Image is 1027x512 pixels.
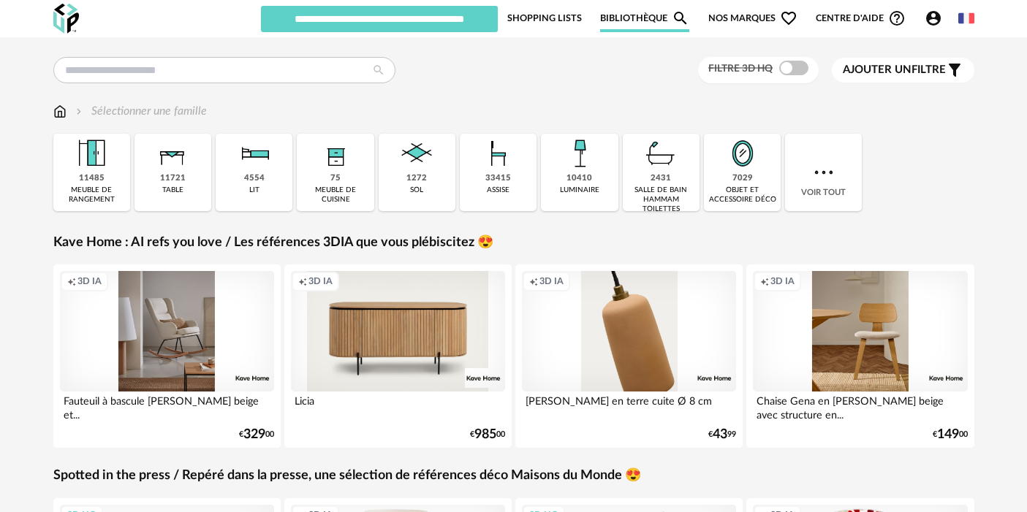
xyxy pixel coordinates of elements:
img: OXP [53,4,79,34]
div: meuble de rangement [58,186,126,205]
span: filtre [843,63,946,77]
a: Kave Home : AI refs you love / Les références 3DIA que vous plébiscitez 😍 [53,234,493,251]
a: BibliothèqueMagnify icon [600,4,689,32]
div: salle de bain hammam toilettes [627,186,695,214]
span: 3D IA [77,275,102,287]
div: meuble de cuisine [301,186,369,205]
span: 3D IA [308,275,333,287]
div: sol [410,186,423,195]
span: Creation icon [67,275,76,287]
div: Voir tout [785,134,862,211]
div: assise [487,186,509,195]
div: 1272 [406,173,427,184]
img: Rangement.png [316,134,355,173]
button: Ajouter unfiltre Filter icon [832,58,974,83]
span: 149 [937,429,959,440]
span: 985 [474,429,496,440]
span: Magnify icon [672,9,689,27]
div: 2431 [651,173,671,184]
div: [PERSON_NAME] en terre cuite Ø 8 cm [522,391,737,421]
span: Creation icon [760,275,769,287]
div: Sélectionner une famille [73,103,207,120]
div: Fauteuil à bascule [PERSON_NAME] beige et... [60,391,275,421]
span: 3D IA [539,275,564,287]
span: Creation icon [529,275,538,287]
span: 3D IA [770,275,795,287]
span: Creation icon [298,275,307,287]
span: Help Circle Outline icon [888,9,906,27]
span: Filtre 3D HQ [708,64,773,74]
div: Chaise Gena en [PERSON_NAME] beige avec structure en... [753,391,968,421]
img: Miroir.png [723,134,762,173]
div: 10410 [566,173,592,184]
a: Shopping Lists [507,4,582,32]
img: Sol.png [397,134,436,173]
span: Account Circle icon [925,9,949,27]
div: € 00 [239,429,274,440]
div: € 00 [933,429,968,440]
span: Account Circle icon [925,9,942,27]
img: Salle%20de%20bain.png [641,134,681,173]
div: 75 [330,173,341,184]
a: Creation icon 3D IA Chaise Gena en [PERSON_NAME] beige avec structure en... €14900 [746,264,974,448]
img: more.7b13dc1.svg [811,159,837,186]
img: Meuble%20de%20rangement.png [72,134,111,173]
div: Licia [291,391,506,421]
a: Spotted in the press / Repéré dans la presse, une sélection de références déco Maisons du Monde 😍 [53,467,641,484]
div: 33415 [485,173,511,184]
span: Heart Outline icon [780,9,797,27]
img: Literie.png [235,134,274,173]
div: 11485 [79,173,105,184]
img: fr [958,10,974,26]
span: Centre d'aideHelp Circle Outline icon [816,9,906,27]
a: Creation icon 3D IA [PERSON_NAME] en terre cuite Ø 8 cm €4399 [515,264,743,448]
div: € 00 [470,429,505,440]
div: table [162,186,183,195]
div: 7029 [732,173,753,184]
span: Ajouter un [843,64,912,75]
img: Table.png [153,134,192,173]
div: € 99 [708,429,736,440]
span: 43 [713,429,727,440]
img: Assise.png [479,134,518,173]
span: Filter icon [946,61,963,79]
span: 329 [243,429,265,440]
img: svg+xml;base64,PHN2ZyB3aWR0aD0iMTYiIGhlaWdodD0iMTciIHZpZXdCb3g9IjAgMCAxNiAxNyIgZmlsbD0ibm9uZSIgeG... [53,103,67,120]
a: Creation icon 3D IA Licia €98500 [284,264,512,448]
div: luminaire [560,186,599,195]
img: svg+xml;base64,PHN2ZyB3aWR0aD0iMTYiIGhlaWdodD0iMTYiIHZpZXdCb3g9IjAgMCAxNiAxNiIgZmlsbD0ibm9uZSIgeG... [73,103,85,120]
img: Luminaire.png [560,134,599,173]
div: lit [249,186,259,195]
span: Nos marques [708,4,797,32]
a: Creation icon 3D IA Fauteuil à bascule [PERSON_NAME] beige et... €32900 [53,264,281,448]
div: 4554 [244,173,265,184]
div: 11721 [160,173,186,184]
div: objet et accessoire déco [708,186,776,205]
